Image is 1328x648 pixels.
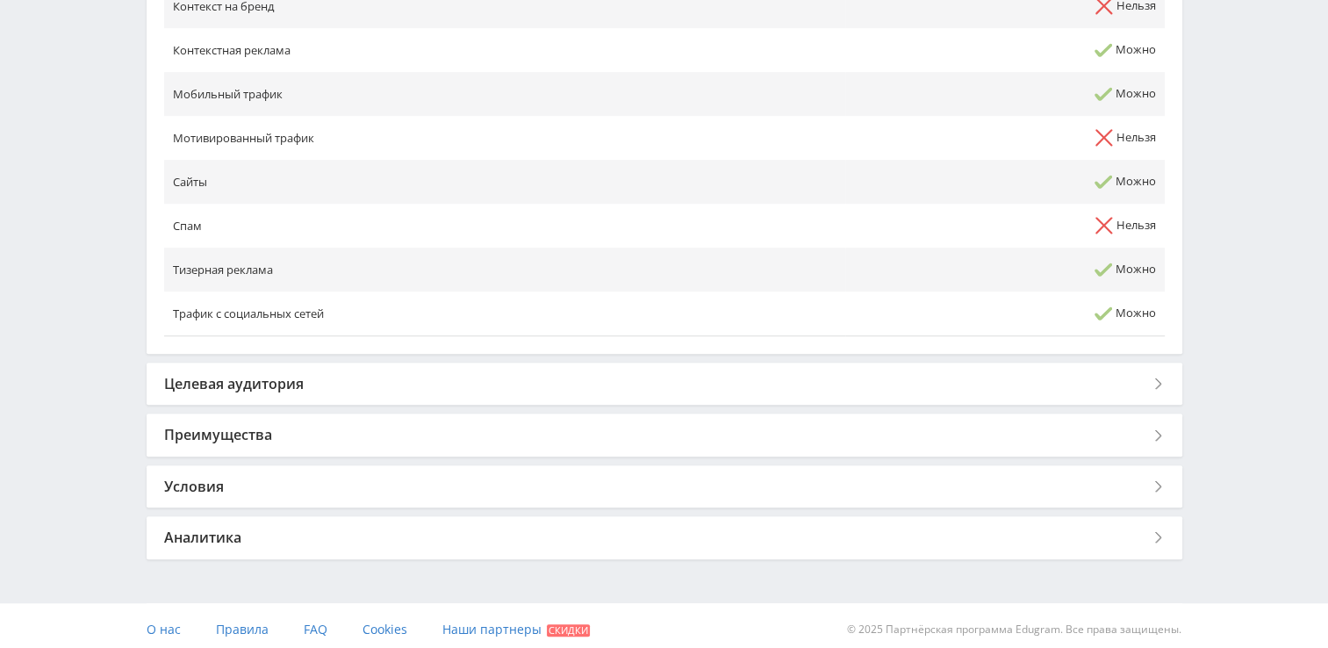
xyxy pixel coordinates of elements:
[216,621,269,637] span: Правила
[845,292,1165,336] td: Можно
[147,363,1182,405] div: Целевая аудитория
[164,248,845,292] td: Тизерная реклама
[547,624,590,637] span: Скидки
[164,292,845,336] td: Трафик с социальных сетей
[164,116,845,160] td: Мотивированный трафик
[147,465,1182,508] div: Условия
[164,204,845,248] td: Спам
[164,72,845,116] td: Мобильный трафик
[845,160,1165,204] td: Можно
[845,116,1165,160] td: Нельзя
[845,72,1165,116] td: Можно
[147,516,1182,558] div: Аналитика
[147,414,1182,456] div: Преимущества
[845,204,1165,248] td: Нельзя
[845,28,1165,72] td: Можно
[442,621,542,637] span: Наши партнеры
[164,160,845,204] td: Сайты
[845,248,1165,292] td: Можно
[304,621,327,637] span: FAQ
[164,28,845,72] td: Контекстная реклама
[147,621,181,637] span: О нас
[363,621,407,637] span: Cookies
